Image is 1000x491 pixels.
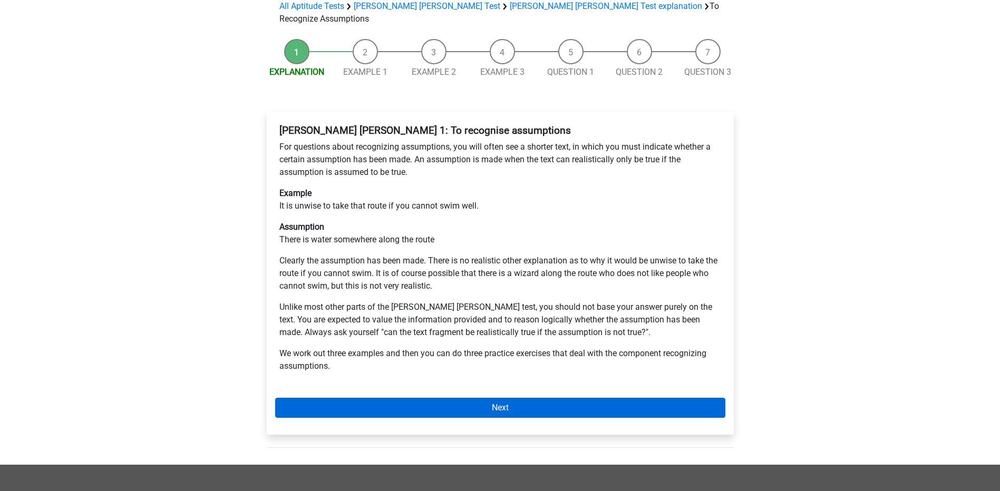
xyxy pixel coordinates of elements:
a: Example 1 [343,67,387,77]
b: [PERSON_NAME] [PERSON_NAME] 1: To recognise assumptions [279,124,571,136]
a: [PERSON_NAME] [PERSON_NAME] Test [354,1,500,11]
p: Unlike most other parts of the [PERSON_NAME] [PERSON_NAME] test, you should not base your answer ... [279,301,721,339]
p: Clearly the assumption has been made. There is no realistic other explanation as to why it would ... [279,254,721,292]
a: Example 2 [412,67,456,77]
p: There is water somewhere along the route [279,221,721,246]
a: Question 2 [616,67,663,77]
a: Question 1 [547,67,594,77]
b: Assumption [279,222,324,232]
b: Example [279,188,312,198]
a: Next [275,398,725,418]
a: Example 3 [480,67,525,77]
a: Explanation [269,67,324,77]
p: It is unwise to take that route if you cannot swim well. [279,187,721,212]
a: Question 3 [684,67,731,77]
p: We work out three examples and then you can do three practice exercises that deal with the compon... [279,347,721,372]
a: [PERSON_NAME] [PERSON_NAME] Test explanation [510,1,702,11]
a: All Aptitude Tests [279,1,344,11]
p: For questions about recognizing assumptions, you will often see a shorter text, in which you must... [279,141,721,179]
